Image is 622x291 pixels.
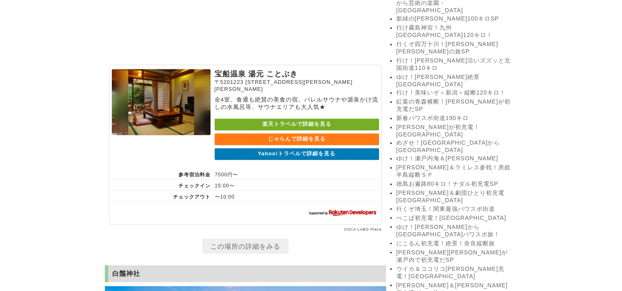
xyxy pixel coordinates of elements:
[396,115,511,122] a: 新春パワスポ街道190キロ
[211,179,379,190] td: 15:00〜
[396,214,511,222] a: ぺこぱ初充電！[GEOGRAPHIC_DATA]
[396,265,511,280] a: ウイカ＆ココリコ[PERSON_NAME]充電！[GEOGRAPHIC_DATA]
[112,190,211,201] th: チェックアウト
[396,89,511,97] a: 行け！美味いぞ＜新潟＞縦断120キロ！
[215,79,353,92] span: [STREET_ADDRESS][PERSON_NAME][PERSON_NAME]
[307,208,379,216] img: 楽天ウェブサービスセンター
[396,155,511,162] a: ゆけ！瀬戸内海＆[PERSON_NAME]
[215,118,379,130] a: 楽天トラベルで詳細を見る
[396,139,511,153] a: めざせ！[GEOGRAPHIC_DATA]から[GEOGRAPHIC_DATA]
[396,15,511,23] a: 新緑の[PERSON_NAME]100キロSP
[396,74,511,88] a: ゆけ！[PERSON_NAME]絶景[GEOGRAPHIC_DATA]
[344,227,382,231] a: OSCA LABO Place
[396,164,511,179] a: [PERSON_NAME]＆ラミレス参戦！房総半島縦断ＳＰ
[202,238,289,254] a: この場所の詳細をみる
[396,180,511,188] a: 徳島お遍路80キロ！ナダル初充電SP
[396,57,511,72] a: 行け！[PERSON_NAME]沿いズズッと北国街道110キロ
[396,24,511,39] a: 行け霧島神宮！九州[GEOGRAPHIC_DATA]120キロ！
[112,168,211,179] th: 参考宿泊料金
[211,168,379,179] td: 7500円〜
[396,41,511,55] a: 行くぞ四万十川！[PERSON_NAME][PERSON_NAME]の旅SP
[396,189,511,203] a: [PERSON_NAME]＆劇団ひとり初充電[GEOGRAPHIC_DATA]
[396,223,511,238] a: ゆけ！[PERSON_NAME]から[GEOGRAPHIC_DATA]パワスポ旅！
[105,265,386,282] h2: 白鬚神社
[215,96,379,111] p: 全4室、食通も絶賛の美食の宿。バレルサウナや源泉かけ流しの水風呂等、サウナエリアも大人気★
[112,179,211,190] th: チェックイン
[396,98,511,113] a: 紅葉の青森横断！[PERSON_NAME]が初充電だSP
[112,69,210,135] img: 宝船温泉 湯元 ことぶき
[211,190,379,201] td: 〜10:00
[215,79,244,85] span: 〒5201223
[215,69,379,79] p: 宝船温泉 湯元 ことぶき
[215,148,379,160] a: Yahoo!トラベルで詳細を見る
[215,133,379,145] a: じゃらんで詳細を見る
[396,249,511,263] a: [PERSON_NAME][PERSON_NAME]が瀬戸内で初充電だSP
[396,240,511,247] a: にこるん初充電！絶景！奈良縦断旅
[396,205,511,212] a: 行くぞ埼玉！関東最強パワスポ街道
[396,124,511,138] a: [PERSON_NAME]が初充電！[GEOGRAPHIC_DATA]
